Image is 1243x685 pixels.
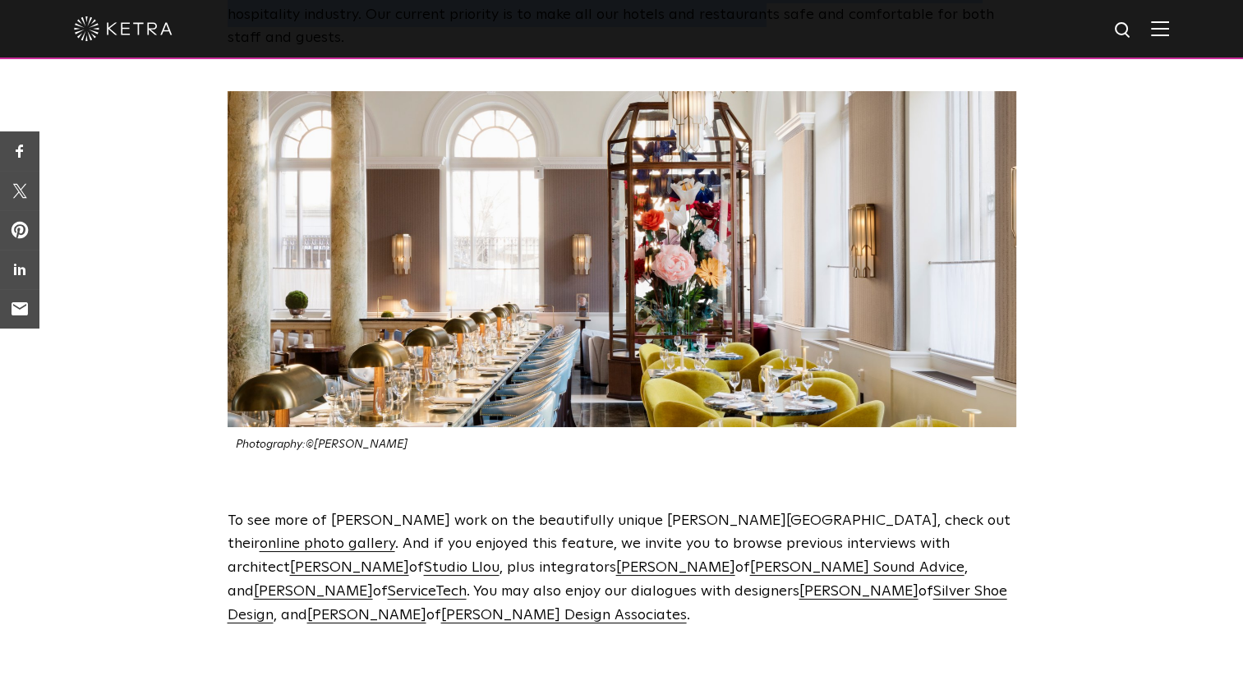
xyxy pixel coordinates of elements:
a: ServiceTech [388,584,467,599]
span: of [426,608,441,623]
img: search icon [1113,21,1134,41]
a: [PERSON_NAME] [290,560,409,575]
a: [PERSON_NAME] [799,584,918,599]
a: Silver Shoe Design [228,584,1007,623]
a: [PERSON_NAME] Sound Advice [750,560,964,575]
span: To see more of [PERSON_NAME] work on the beautifully unique [PERSON_NAME][GEOGRAPHIC_DATA], check... [228,513,1011,552]
span: of [373,584,388,599]
span: , and [274,608,307,623]
span: of [409,560,424,575]
a: [PERSON_NAME] [307,608,426,623]
span: . And if you enjoyed this feature, we invite you to browse previous interviews with architect [228,536,950,575]
span: of [918,584,933,599]
a: online photo gallery [260,536,395,551]
a: [PERSON_NAME] Design Associates [441,608,687,623]
img: BlogPost_0004_0003_RiggsHotel_01_20_20_LARGE [228,91,1016,427]
a: [PERSON_NAME] [254,584,373,599]
img: Hamburger%20Nav.svg [1151,21,1169,36]
a: [PERSON_NAME] [616,560,735,575]
em: Photography: [236,439,407,450]
a: Studio Llou [424,560,500,575]
span: of [735,560,750,575]
span: ©[PERSON_NAME] [306,439,407,450]
span: . [687,608,690,623]
img: ketra-logo-2019-white [74,16,173,41]
span: , plus integrators [500,560,616,575]
span: . You may also enjoy our dialogues with designers [467,584,799,599]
